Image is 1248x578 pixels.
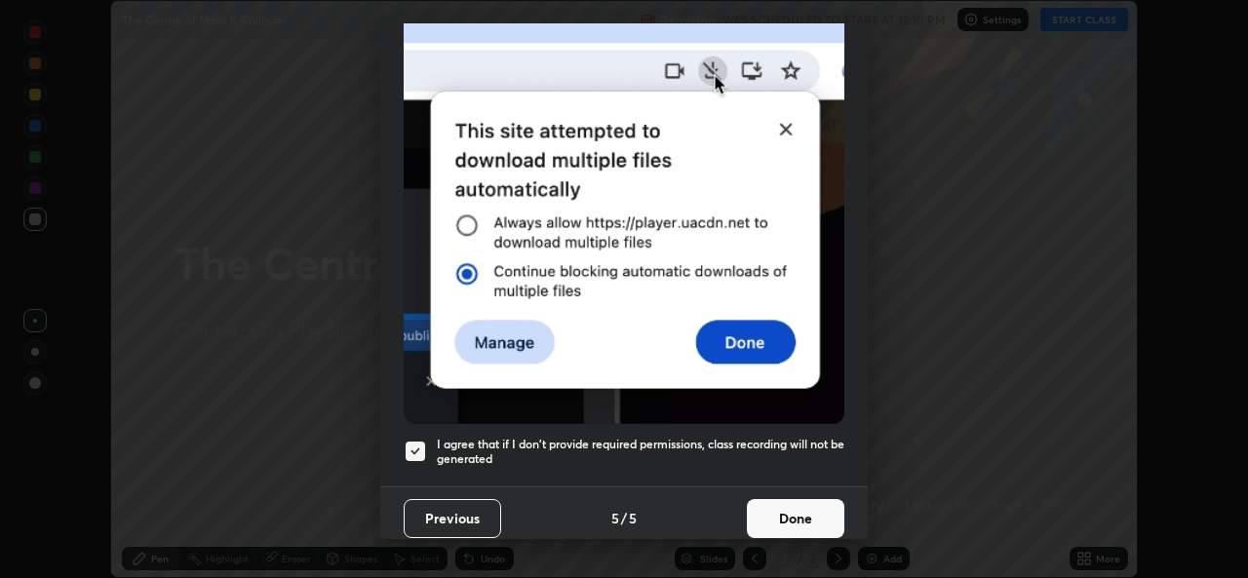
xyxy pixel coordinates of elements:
[747,499,844,538] button: Done
[404,499,501,538] button: Previous
[629,508,637,528] h4: 5
[611,508,619,528] h4: 5
[621,508,627,528] h4: /
[437,437,844,467] h5: I agree that if I don't provide required permissions, class recording will not be generated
